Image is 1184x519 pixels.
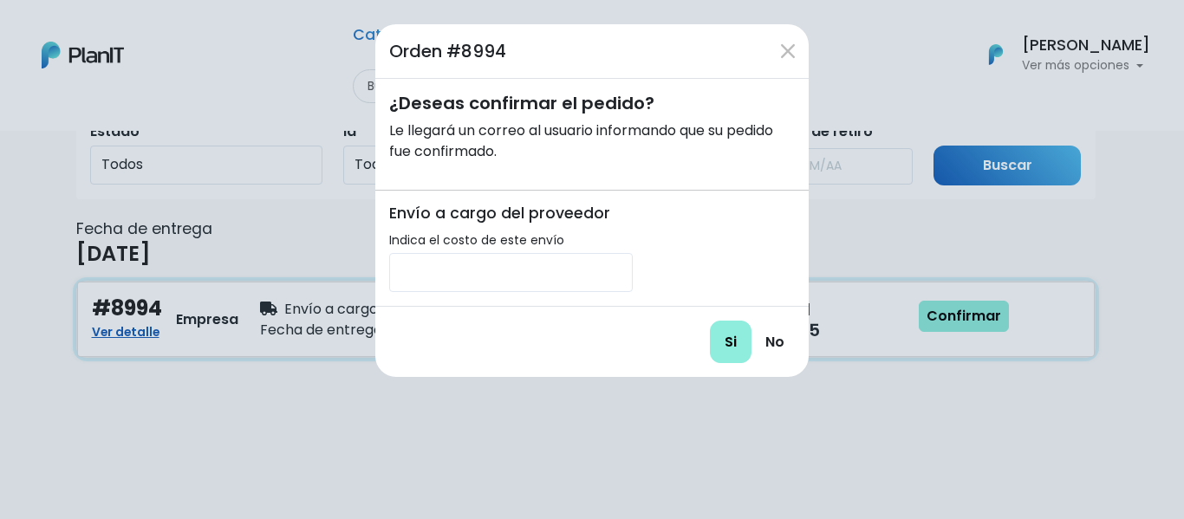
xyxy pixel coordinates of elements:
[389,120,795,162] p: Le llegará un correo al usuario informando que su pedido fue confirmado.
[774,37,802,65] button: Close
[755,321,795,362] a: No
[389,204,633,223] h6: Envío a cargo del proveedor
[89,16,250,50] div: ¿Necesitás ayuda?
[389,38,506,64] h5: Orden #8994
[389,231,564,250] label: Indica el costo de este envío
[389,93,795,114] h5: ¿Deseas confirmar el pedido?
[710,321,751,363] input: Si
